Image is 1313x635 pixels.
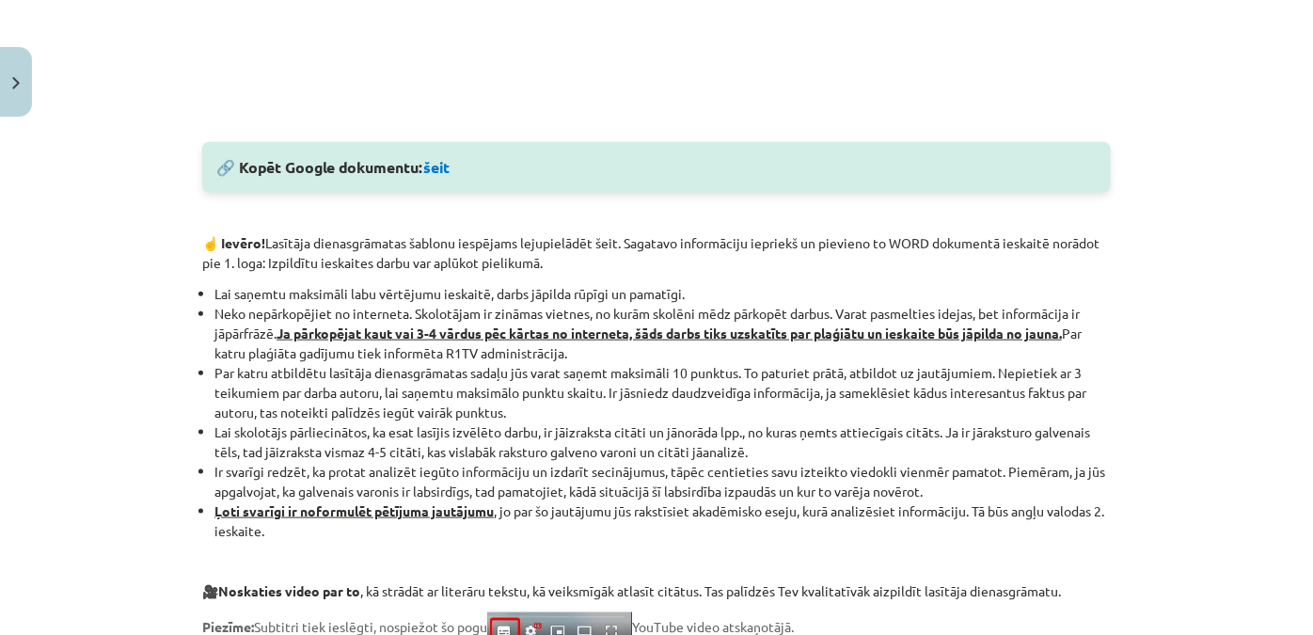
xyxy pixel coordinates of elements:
strong: Ļoti svarīgi ir noformulēt pētījuma jautājumu [214,502,494,519]
img: icon-close-lesson-0947bae3869378f0d4975bcd49f059093ad1ed9edebbc8119c70593378902aed.svg [12,77,20,89]
li: Lai saņemtu maksimāli labu vērtējumu ieskaitē, darbs jāpilda rūpīgi un pamatīgi. [214,284,1111,304]
div: 🔗 Kopēt Google dokumentu: [202,142,1111,193]
li: , jo par šo jautājumu jūs rakstīsiet akadēmisko eseju, kurā analizēsiet informāciju. Tā būs angļu... [214,501,1111,541]
strong: ☝️ Ievēro! [202,234,265,251]
span: Subtitri tiek ieslēgti, nospiežot šo pogu YouTube video atskaņotājā. [202,618,794,635]
p: 🎥 , kā strādāt ar literāru tekstu, kā veiksmīgāk atlasīt citātus. Tas palīdzēs Tev kvalitatīvāk a... [202,581,1111,601]
li: Ir svarīgi redzēt, ka protat analizēt iegūto informāciju un izdarīt secinājumus, tāpēc centieties... [214,462,1111,501]
li: Neko nepārkopējiet no interneta. Skolotājam ir zināmas vietnes, no kurām skolēni mēdz pārkopēt da... [214,304,1111,363]
li: Lai skolotājs pārliecinātos, ka esat lasījis izvēlēto darbu, ir jāizraksta citāti un jānorāda lpp... [214,422,1111,462]
strong: Piezīme: [202,618,254,635]
strong: Ja pārkopējat kaut vai 3-4 vārdus pēc kārtas no interneta, šāds darbs tiks uzskatīts par plaģiātu... [277,325,1062,341]
strong: Noskaties video par to [218,582,360,599]
li: Par katru atbildētu lasītāja dienasgrāmatas sadaļu jūs varat saņemt maksimāli 10 punktus. To patu... [214,363,1111,422]
p: Lasītāja dienasgrāmatas šablonu iespējams lejupielādēt šeit. Sagatavo informāciju iepriekš un pie... [202,233,1111,273]
a: šeit [423,157,450,177]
